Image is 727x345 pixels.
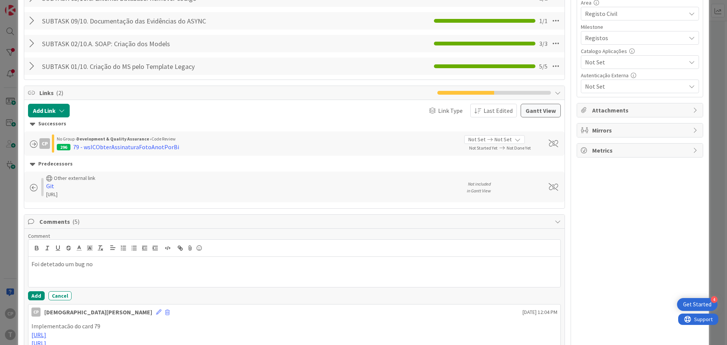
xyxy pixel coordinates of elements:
[39,88,434,97] span: Links
[151,136,176,142] span: Code Review
[592,146,689,155] span: Metrics
[464,180,491,194] div: Not included in Gantt View
[46,190,459,198] div: [URL]
[539,16,548,25] span: 1 / 1
[31,308,41,317] div: CP
[507,145,531,151] span: Not Done Yet
[39,217,551,226] span: Comments
[677,298,718,311] div: Open Get Started checklist, remaining modules: 4
[56,89,63,97] span: ( 2 )
[57,136,76,142] span: No Group ›
[470,104,517,117] button: Last Edited
[39,14,210,28] input: Add Checklist...
[711,296,718,303] div: 4
[585,8,682,19] span: Registo Civil
[28,104,70,117] button: Add Link
[16,1,34,10] span: Support
[592,106,689,115] span: Attachments
[72,218,80,225] span: ( 5 )
[48,291,72,300] button: Cancel
[44,308,152,317] div: [DEMOGRAPHIC_DATA][PERSON_NAME]
[539,39,548,48] span: 3 / 3
[495,136,512,144] span: Not Set
[581,24,699,30] div: Milestone
[469,145,498,151] span: Not Started Yet
[28,291,45,300] button: Add
[585,33,682,43] span: Registos
[484,106,513,115] span: Last Edited
[31,260,557,269] p: Foi detetado um bug no
[46,181,459,190] div: Git
[523,308,557,316] span: [DATE] 12:04 PM
[73,142,179,151] div: 79 - wsICObterAssinaturaFotoAnotPorBi
[592,126,689,135] span: Mirrors
[39,59,210,73] input: Add Checklist...
[438,106,463,115] span: Link Type
[585,57,682,67] span: Not Set
[54,175,95,181] div: Other external link
[581,48,699,54] div: Catalogo Aplicações
[683,301,711,308] div: Get Started
[581,73,699,78] div: Autenticação Externa
[76,136,151,142] b: Development & Quality Assurance ›
[539,62,548,71] span: 5 / 5
[39,37,210,50] input: Add Checklist...
[30,120,559,128] div: Successors
[31,331,46,339] a: [URL]
[585,81,682,92] span: Not Set
[521,104,561,117] button: Gantt View
[57,144,70,150] div: 296
[31,322,557,331] p: Implementacão do card 79
[468,136,485,144] span: Not Set
[39,138,50,149] div: CP
[28,233,50,239] span: Comment
[30,160,559,168] div: Predecessors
